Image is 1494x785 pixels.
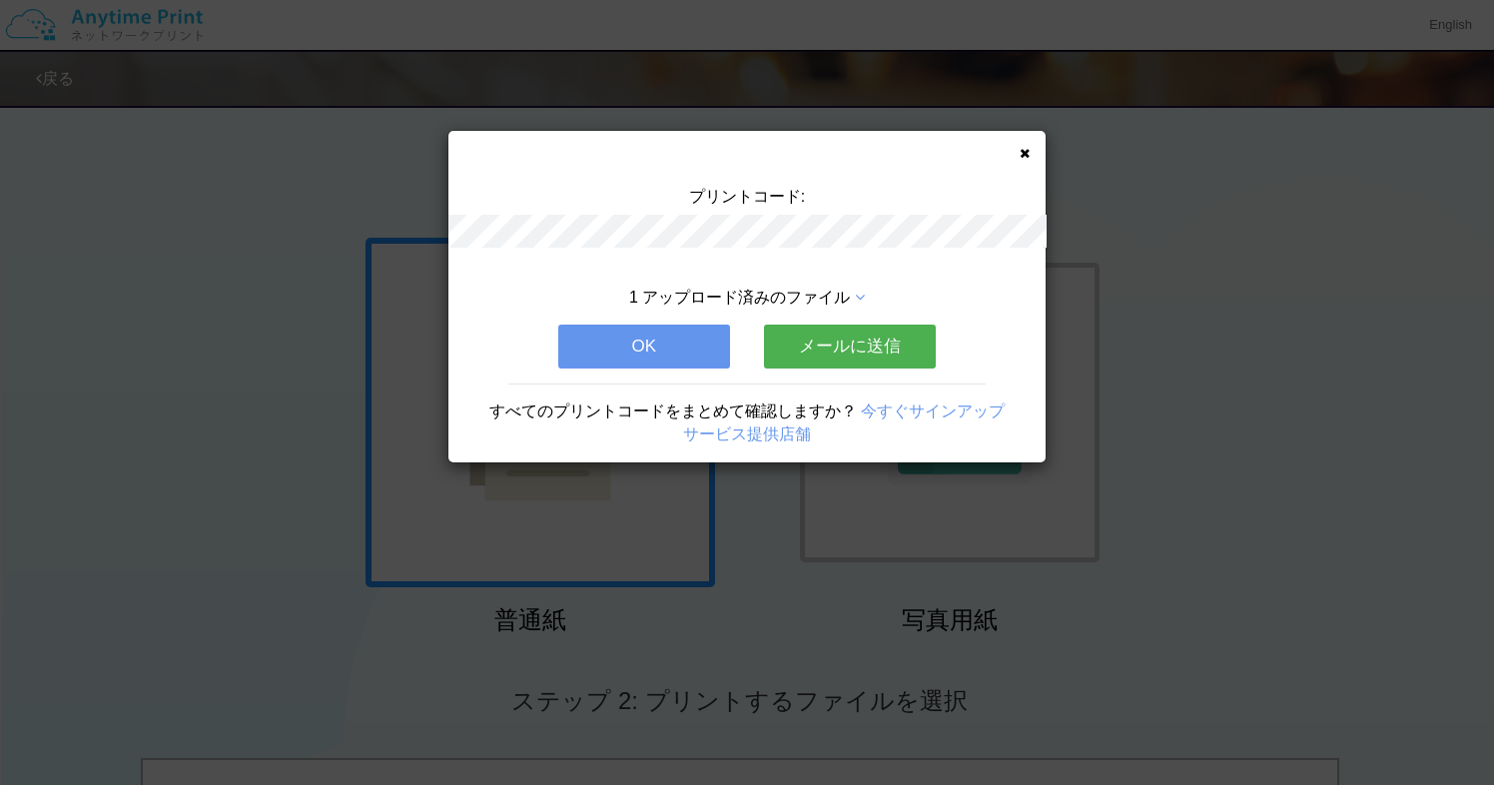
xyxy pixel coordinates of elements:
a: サービス提供店舗 [683,425,811,442]
button: メールに送信 [764,325,936,369]
button: OK [558,325,730,369]
span: すべてのプリントコードをまとめて確認しますか？ [489,402,857,419]
span: 1 アップロード済みのファイル [629,289,850,306]
a: 今すぐサインアップ [861,402,1005,419]
span: プリントコード: [689,188,805,205]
